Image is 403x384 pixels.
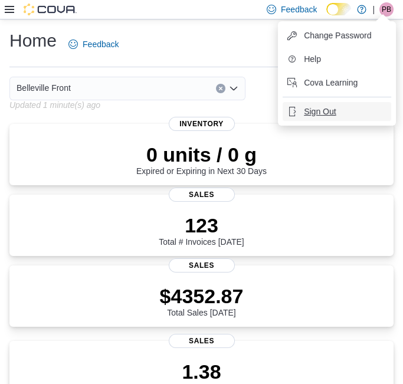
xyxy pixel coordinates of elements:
[136,143,267,176] div: Expired or Expiring in Next 30 Days
[159,214,244,237] p: 123
[83,38,119,50] span: Feedback
[169,117,235,131] span: Inventory
[283,26,391,45] button: Change Password
[216,84,225,93] button: Clear input
[372,2,375,17] p: |
[159,214,244,247] div: Total # Invoices [DATE]
[160,284,244,317] div: Total Sales [DATE]
[139,360,264,383] p: 1.38
[283,50,391,68] button: Help
[304,106,336,117] span: Sign Out
[382,2,391,17] span: PB
[169,334,235,348] span: Sales
[24,4,77,15] img: Cova
[379,2,394,17] div: Parker Bateman
[304,53,321,65] span: Help
[17,81,71,95] span: Belleville Front
[283,73,391,92] button: Cova Learning
[169,188,235,202] span: Sales
[160,284,244,308] p: $4352.87
[169,258,235,273] span: Sales
[9,100,100,110] p: Updated 1 minute(s) ago
[64,32,123,56] a: Feedback
[283,102,391,121] button: Sign Out
[326,3,351,15] input: Dark Mode
[326,15,327,16] span: Dark Mode
[136,143,267,166] p: 0 units / 0 g
[281,4,317,15] span: Feedback
[304,77,358,88] span: Cova Learning
[304,29,371,41] span: Change Password
[229,84,238,93] button: Open list of options
[9,29,57,52] h1: Home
